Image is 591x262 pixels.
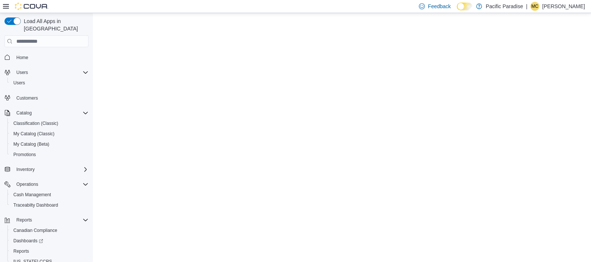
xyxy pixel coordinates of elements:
button: Classification (Classic) [7,118,91,129]
button: Customers [1,93,91,103]
span: Reports [13,248,29,254]
a: Users [10,78,28,87]
span: Customers [16,95,38,101]
span: Classification (Classic) [13,120,58,126]
span: My Catalog (Classic) [13,131,55,137]
button: Users [7,78,91,88]
button: Reports [7,246,91,256]
span: Customers [13,93,88,103]
span: Dashboards [13,238,43,244]
p: [PERSON_NAME] [542,2,585,11]
p: Pacific Paradise [486,2,523,11]
a: My Catalog (Classic) [10,129,58,138]
span: Users [10,78,88,87]
span: Canadian Compliance [10,226,88,235]
span: Dashboards [10,236,88,245]
span: Inventory [16,166,35,172]
button: Operations [13,180,41,189]
button: Operations [1,179,91,190]
img: Cova [15,3,48,10]
span: Traceabilty Dashboard [13,202,58,208]
button: My Catalog (Beta) [7,139,91,149]
span: Inventory [13,165,88,174]
a: Classification (Classic) [10,119,61,128]
span: Operations [16,181,38,187]
button: Home [1,52,91,62]
a: Dashboards [10,236,46,245]
button: Cash Management [7,190,91,200]
button: Inventory [13,165,38,174]
span: Home [16,55,28,61]
span: Reports [13,216,88,224]
span: Promotions [10,150,88,159]
button: Reports [13,216,35,224]
span: Promotions [13,152,36,158]
span: Home [13,52,88,62]
span: Reports [10,247,88,256]
a: Promotions [10,150,39,159]
a: Traceabilty Dashboard [10,201,61,210]
a: Cash Management [10,190,54,199]
input: Dark Mode [457,3,472,10]
span: Catalog [16,110,32,116]
p: | [526,2,527,11]
span: Cash Management [10,190,88,199]
button: Reports [1,215,91,225]
span: Operations [13,180,88,189]
a: Dashboards [7,236,91,246]
span: My Catalog (Beta) [13,141,49,147]
button: Users [1,67,91,78]
button: Catalog [13,109,35,117]
span: Cash Management [13,192,51,198]
span: My Catalog (Beta) [10,140,88,149]
button: Traceabilty Dashboard [7,200,91,210]
span: My Catalog (Classic) [10,129,88,138]
span: Feedback [428,3,450,10]
a: Reports [10,247,32,256]
button: Promotions [7,149,91,160]
span: Classification (Classic) [10,119,88,128]
span: Users [16,69,28,75]
a: Home [13,53,31,62]
button: Canadian Compliance [7,225,91,236]
span: Users [13,68,88,77]
a: Customers [13,94,41,103]
button: Users [13,68,31,77]
button: Catalog [1,108,91,118]
button: Inventory [1,164,91,175]
span: Reports [16,217,32,223]
span: Catalog [13,109,88,117]
a: My Catalog (Beta) [10,140,52,149]
button: My Catalog (Classic) [7,129,91,139]
span: Load All Apps in [GEOGRAPHIC_DATA] [21,17,88,32]
span: MC [532,2,539,11]
span: Canadian Compliance [13,227,57,233]
a: Canadian Compliance [10,226,60,235]
div: Michelle Coelho [530,2,539,11]
span: Users [13,80,25,86]
span: Traceabilty Dashboard [10,201,88,210]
